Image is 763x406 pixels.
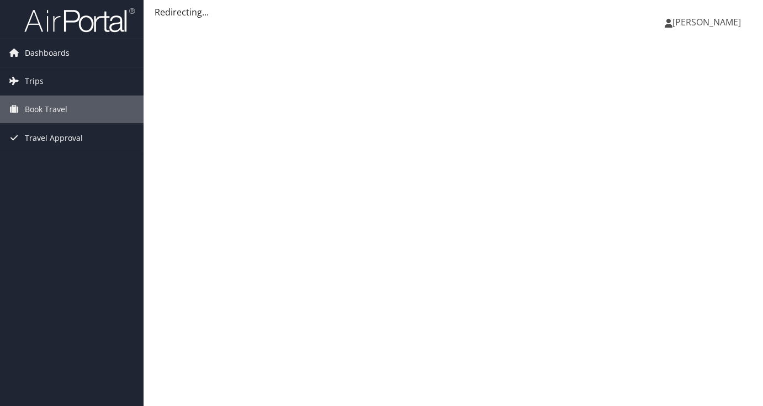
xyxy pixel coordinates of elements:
[665,6,752,39] a: [PERSON_NAME]
[672,16,741,28] span: [PERSON_NAME]
[25,96,67,123] span: Book Travel
[24,7,135,33] img: airportal-logo.png
[155,6,752,19] div: Redirecting...
[25,124,83,152] span: Travel Approval
[25,67,44,95] span: Trips
[25,39,70,67] span: Dashboards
